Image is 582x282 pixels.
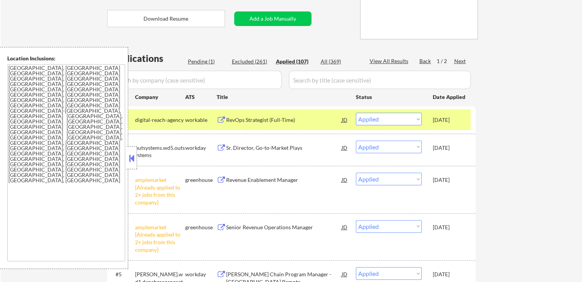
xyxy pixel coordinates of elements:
[185,271,217,278] div: workday
[135,93,185,101] div: Company
[135,176,185,206] div: amplemarket [Already applied to 2+ jobs from this company]
[107,10,225,27] button: Download Resume
[341,220,349,234] div: JD
[433,224,466,231] div: [DATE]
[433,116,466,124] div: [DATE]
[185,116,217,124] div: workable
[217,93,349,101] div: Title
[116,271,129,278] div: #5
[185,176,217,184] div: greenhouse
[7,55,125,62] div: Location Inclusions:
[109,54,185,63] div: Applications
[226,224,342,231] div: Senior Revenue Operations Manager
[226,176,342,184] div: Revenue Enablement Manager
[135,116,185,124] div: digital-reach-agency
[341,113,349,126] div: JD
[226,116,342,124] div: RevOps Strategist (Full-Time)
[135,224,185,253] div: amplemarket [Already applied to 2+ jobs from this company]
[185,93,217,101] div: ATS
[321,58,359,65] div: All (369)
[437,57,454,65] div: 1 / 2
[289,71,471,89] input: Search by title (case sensitive)
[276,58,314,65] div: Applied (107)
[109,71,282,89] input: Search by company (case sensitive)
[433,271,466,278] div: [DATE]
[370,57,411,65] div: View All Results
[433,144,466,152] div: [DATE]
[185,224,217,231] div: greenhouse
[341,173,349,186] div: JD
[226,144,342,152] div: Sr. Director, Go-to-Market Plays
[356,90,422,104] div: Status
[232,58,270,65] div: Excluded (261)
[433,93,466,101] div: Date Applied
[135,144,185,159] div: outsystems.wd5.outsystems
[454,57,466,65] div: Next
[185,144,217,152] div: workday
[188,58,226,65] div: Pending (1)
[234,11,311,26] button: Add a Job Manually
[341,141,349,154] div: JD
[341,267,349,281] div: JD
[419,57,432,65] div: Back
[433,176,466,184] div: [DATE]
